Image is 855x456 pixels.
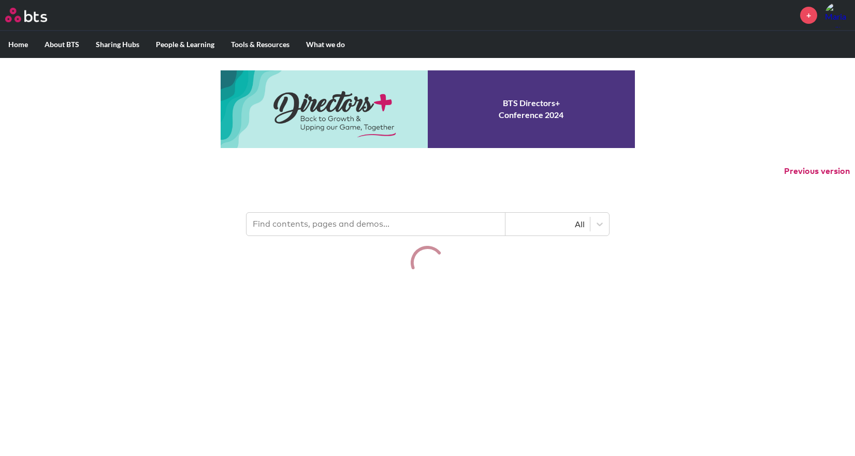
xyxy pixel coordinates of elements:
[148,31,223,58] label: People & Learning
[800,7,817,24] a: +
[221,70,635,148] a: Conference 2024
[5,8,47,22] img: BTS Logo
[298,31,353,58] label: What we do
[784,166,850,177] button: Previous version
[5,8,66,22] a: Go home
[88,31,148,58] label: Sharing Hubs
[511,218,585,230] div: All
[36,31,88,58] label: About BTS
[825,3,850,27] a: Profile
[247,213,505,236] input: Find contents, pages and demos...
[825,3,850,27] img: Maria Campillo
[223,31,298,58] label: Tools & Resources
